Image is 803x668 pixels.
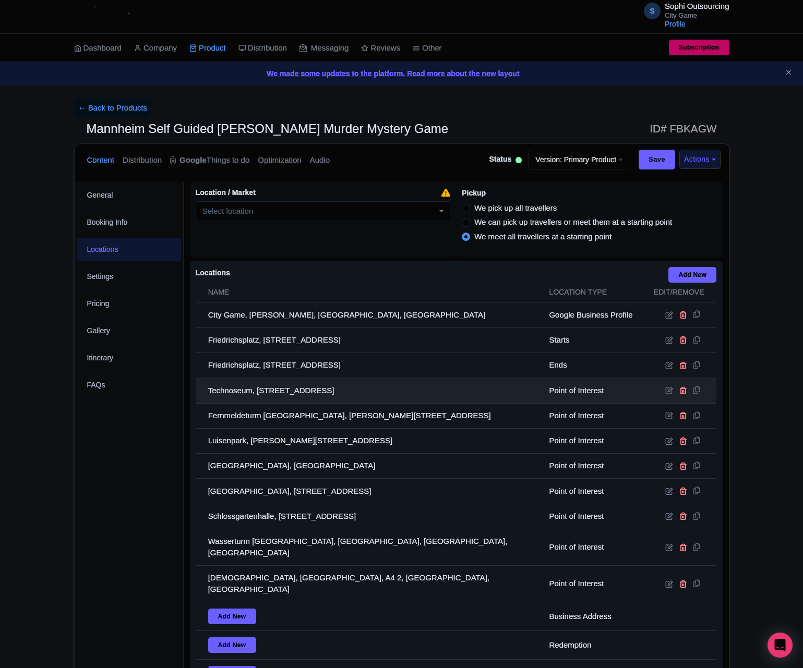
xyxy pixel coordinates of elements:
[543,630,644,659] td: Redemption
[6,68,797,79] a: We made some updates to the platform. Read more about the new layout
[208,609,256,624] a: Add New
[196,428,543,453] td: Luisenpark, [PERSON_NAME][STREET_ADDRESS]
[543,327,644,353] td: Starts
[196,188,256,197] span: Location / Market
[785,67,793,79] button: Close announcement
[189,34,226,63] a: Product
[638,2,729,19] a: S Sophi Outsourcing City Game
[543,353,644,378] td: Ends
[258,144,301,177] a: Optimization
[196,403,543,428] td: Fernmeldeturm [GEOGRAPHIC_DATA], [PERSON_NAME][STREET_ADDRESS]
[196,353,543,378] td: Friedrichsplatz, [STREET_ADDRESS]
[196,268,230,278] label: Locations
[543,378,644,403] td: Point of Interest
[644,3,661,19] span: S
[665,12,729,19] small: City Game
[74,98,152,118] a: ← Back to Products
[650,118,716,139] span: ID# FBKAGW
[361,34,400,63] a: Reviews
[474,202,557,214] label: We pick up all travellers
[123,144,162,177] a: Distribution
[543,565,644,602] td: Point of Interest
[196,529,543,565] td: Wasserturm [GEOGRAPHIC_DATA], [GEOGRAPHIC_DATA], [GEOGRAPHIC_DATA], [GEOGRAPHIC_DATA]
[462,189,486,197] span: Pickup
[543,602,644,630] td: Business Address
[665,20,686,28] a: Profile
[238,34,287,63] a: Distribution
[644,283,716,302] th: Edit/Remove
[665,2,729,10] span: Sophi Outsourcing
[87,144,115,177] a: Content
[196,302,543,327] td: City Game, [PERSON_NAME], [GEOGRAPHIC_DATA], [GEOGRAPHIC_DATA]
[87,122,449,136] span: Mannheim Self Guided [PERSON_NAME] Murder Mystery Game
[474,231,612,243] label: We meet all travellers at a starting point
[543,283,644,302] th: Location type
[170,144,249,177] a: GoogleThings to do
[489,154,512,165] span: Status
[196,378,543,403] td: Technoseum, [STREET_ADDRESS]
[208,637,256,653] a: Add New
[74,34,122,63] a: Dashboard
[679,150,720,169] button: Actions
[299,34,349,63] a: Messaging
[196,327,543,353] td: Friedrichsplatz, [STREET_ADDRESS]
[77,211,181,234] a: Booking Info
[639,150,675,169] input: Save
[196,565,543,602] td: [DEMOGRAPHIC_DATA], [GEOGRAPHIC_DATA], A4 2, [GEOGRAPHIC_DATA], [GEOGRAPHIC_DATA]
[543,403,644,428] td: Point of Interest
[474,216,672,228] label: We can pick up travellers or meet them at a starting point
[77,184,181,207] a: General
[77,373,181,397] a: FAQs
[310,144,330,177] a: Audio
[543,454,644,479] td: Point of Interest
[77,346,181,370] a: Itinerary
[543,428,644,453] td: Point of Interest
[69,5,150,28] img: logo-ab69f6fb50320c5b225c76a69d11143b.png
[543,479,644,504] td: Point of Interest
[77,292,181,315] a: Pricing
[196,283,543,302] th: Name
[202,207,256,216] input: Select location
[77,238,181,261] a: Locations
[77,265,181,288] a: Settings
[528,150,630,169] a: Version: Primary Product
[768,633,793,658] div: Open Intercom Messenger
[543,529,644,565] td: Point of Interest
[196,504,543,529] td: Schlossgartenhalle, [STREET_ADDRESS]
[513,153,524,169] div: Active
[196,479,543,504] td: [GEOGRAPHIC_DATA], [STREET_ADDRESS]
[543,504,644,529] td: Point of Interest
[413,34,442,63] a: Other
[179,154,207,166] strong: Google
[668,267,716,283] a: Add New
[196,454,543,479] td: [GEOGRAPHIC_DATA], [GEOGRAPHIC_DATA]
[134,34,177,63] a: Company
[77,319,181,343] a: Gallery
[543,302,644,327] td: Google Business Profile
[669,40,729,55] a: Subscription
